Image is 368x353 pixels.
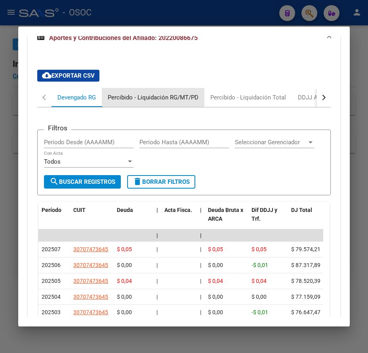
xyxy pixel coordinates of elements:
span: | [200,262,201,268]
span: $ 77.159,09 [291,294,320,300]
div: Devengado RG [57,93,96,102]
span: $ 0,04 [252,278,267,284]
span: Todos [44,158,61,165]
span: | [200,278,201,284]
span: $ 79.574,21 [291,246,320,252]
span: 30707473645 [73,246,108,252]
span: 30707473645 [73,262,108,268]
datatable-header-cell: | [153,202,161,237]
span: $ 0,05 [208,246,223,252]
datatable-header-cell: Acta Fisca. [161,202,197,237]
span: | [200,232,202,239]
div: DDJJ ARCA [298,93,329,102]
span: $ 0,00 [117,294,132,300]
span: $ 0,00 [252,294,267,300]
span: $ 0,00 [117,262,132,268]
div: Percibido - Liquidación Total [210,93,286,102]
span: | [156,294,158,300]
span: Seleccionar Gerenciador [235,139,307,146]
span: | [200,309,201,315]
span: $ 87.317,89 [291,262,320,268]
span: | [200,246,201,252]
datatable-header-cell: CUIT [70,202,114,237]
datatable-header-cell: | [197,202,205,237]
span: DJ Total [291,207,312,213]
span: $ 0,05 [252,246,267,252]
span: CUIT [73,207,86,213]
mat-icon: search [50,177,59,186]
span: | [156,262,158,268]
span: Exportar CSV [42,72,95,79]
span: $ 0,05 [117,246,132,252]
span: 202507 [42,246,61,252]
span: $ 0,00 [117,309,132,315]
button: Exportar CSV [37,70,99,82]
span: | [156,232,158,239]
span: $ 76.647,47 [291,309,320,315]
span: | [156,309,158,315]
span: Buscar Registros [50,178,115,185]
span: $ 0,00 [208,309,223,315]
span: Período [42,207,61,213]
span: $ 0,00 [208,262,223,268]
span: Deuda [117,207,133,213]
span: 202505 [42,278,61,284]
span: Dif DDJJ y Trf. [252,207,277,222]
span: 202503 [42,309,61,315]
span: Deuda Bruta x ARCA [208,207,243,222]
mat-expansion-panel-header: Aportes y Contribuciones del Afiliado: 20220086675 [28,25,340,51]
datatable-header-cell: Deuda [114,202,153,237]
span: 30707473645 [73,294,108,300]
span: Borrar Filtros [133,178,190,185]
span: -$ 0,01 [252,309,268,315]
datatable-header-cell: DJ Total [288,202,328,237]
datatable-header-cell: Dif DDJJ y Trf. [248,202,288,237]
datatable-header-cell: Deuda Bruta x ARCA [205,202,248,237]
iframe: Intercom live chat [341,326,360,345]
span: | [156,246,158,252]
span: Aportes y Contribuciones del Afiliado: 20220086675 [49,34,198,42]
span: $ 0,00 [208,294,223,300]
span: 202504 [42,294,61,300]
span: | [200,207,202,213]
span: | [156,278,158,284]
span: $ 78.520,39 [291,278,320,284]
span: | [156,207,158,213]
div: Percibido - Liquidación RG/MT/PD [108,93,198,102]
button: Borrar Filtros [127,175,195,189]
span: 30707473645 [73,309,108,315]
datatable-header-cell: Período [38,202,70,237]
span: $ 0,04 [208,278,223,284]
span: Acta Fisca. [164,207,192,213]
mat-icon: delete [133,177,142,186]
span: 202506 [42,262,61,268]
h3: Filtros [44,124,71,132]
span: | [200,294,201,300]
span: $ 0,04 [117,278,132,284]
button: Buscar Registros [44,175,121,189]
span: 30707473645 [73,278,108,284]
mat-icon: cloud_download [42,71,51,80]
span: -$ 0,01 [252,262,268,268]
